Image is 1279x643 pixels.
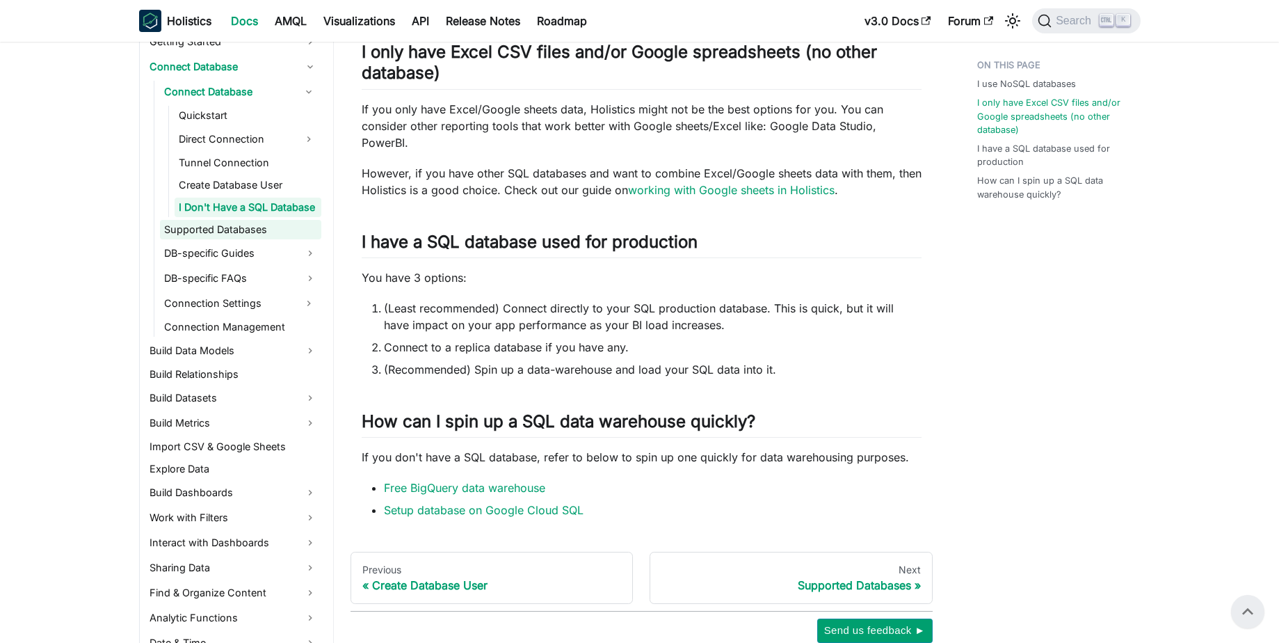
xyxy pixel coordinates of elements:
[362,232,922,258] h2: I have a SQL database used for production
[145,557,321,579] a: Sharing Data
[1052,15,1100,27] span: Search
[1032,8,1140,33] button: Search (Ctrl+K)
[145,412,321,434] a: Build Metrics
[125,42,334,643] nav: Docs sidebar
[384,481,545,495] a: Free BigQuery data warehouse
[362,411,922,438] h2: How can I spin up a SQL data warehouse quickly?
[175,106,321,125] a: Quickstart
[296,81,321,103] button: Collapse sidebar category 'Connect Database'
[223,10,266,32] a: Docs
[351,552,634,605] a: PreviousCreate Database User
[145,482,321,504] a: Build Dashboards
[403,10,437,32] a: API
[1002,10,1024,32] button: Switch between dark and light mode (currently light mode)
[1116,14,1130,26] kbd: K
[145,507,321,529] a: Work with Filters
[384,503,584,517] a: Setup database on Google Cloud SQL
[362,564,622,576] div: Previous
[145,365,321,384] a: Build Relationships
[296,128,321,150] button: Expand sidebar category 'Direct Connection'
[362,449,922,466] p: If you don't have a SQL database, refer to below to spin up one quickly for data warehousing purp...
[977,77,1076,90] a: I use NoSQL databases
[160,242,321,264] a: DB-specific Guides
[628,183,835,197] a: working with Google sheets in Holistics
[437,10,529,32] a: Release Notes
[661,578,921,592] div: Supported Databases
[362,101,922,151] p: If you only have Excel/Google sheets data, Holistics might not be the best options for you. You c...
[824,621,926,640] span: Send us feedback ►
[175,198,321,217] a: I Don't Have a SQL Database
[940,10,1002,32] a: Forum
[315,10,403,32] a: Visualizations
[139,10,161,32] img: Holistics
[384,361,922,378] li: (Recommended) Spin up a data-warehouse and load your SQL data into it.
[977,174,1132,200] a: How can I spin up a SQL data warehouse quickly?
[175,128,296,150] a: Direct Connection
[650,552,933,605] a: NextSupported Databases
[160,220,321,239] a: Supported Databases
[1231,595,1264,628] button: Scroll back to top
[145,582,321,604] a: Find & Organize Content
[351,552,933,605] nav: Docs pages
[362,42,922,89] h2: I only have Excel CSV files and/or Google spreadsheets (no other database)
[977,96,1132,136] a: I only have Excel CSV files and/or Google spreadsheets (no other database)
[160,81,296,103] a: Connect Database
[145,56,321,78] a: Connect Database
[384,300,922,333] li: (Least recommended) Connect directly to your SQL production database. This is quick, but it will ...
[145,459,321,479] a: Explore Data
[856,10,940,32] a: v3.0 Docs
[661,564,921,576] div: Next
[296,292,321,315] button: Expand sidebar category 'Connection Settings'
[160,292,296,315] a: Connection Settings
[175,175,321,195] a: Create Database User
[145,532,321,554] a: Interact with Dashboards
[362,165,922,198] p: However, if you have other SQL databases and want to combine Excel/Google sheets data with them, ...
[145,387,321,409] a: Build Datasets
[145,31,321,53] a: Getting Started
[167,13,211,29] b: Holistics
[817,619,933,642] button: Send us feedback ►
[145,340,321,362] a: Build Data Models
[160,267,321,289] a: DB-specific FAQs
[977,142,1132,168] a: I have a SQL database used for production
[529,10,595,32] a: Roadmap
[145,437,321,457] a: Import CSV & Google Sheets
[266,10,315,32] a: AMQL
[145,607,321,629] a: Analytic Functions
[175,153,321,173] a: Tunnel Connection
[160,317,321,337] a: Connection Management
[362,578,622,592] div: Create Database User
[139,10,211,32] a: HolisticsHolistics
[362,269,922,286] p: You have 3 options:
[384,339,922,356] li: Connect to a replica database if you have any.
